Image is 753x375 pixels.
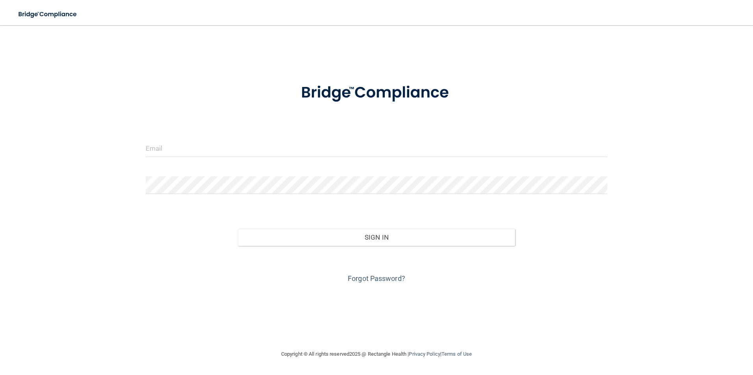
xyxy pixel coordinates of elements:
img: bridge_compliance_login_screen.278c3ca4.svg [12,6,84,22]
div: Copyright © All rights reserved 2025 @ Rectangle Health | | [233,342,520,367]
button: Sign In [238,229,515,246]
img: bridge_compliance_login_screen.278c3ca4.svg [285,72,468,113]
input: Email [146,139,608,157]
a: Privacy Policy [409,351,440,357]
a: Forgot Password? [348,274,405,283]
a: Terms of Use [441,351,472,357]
